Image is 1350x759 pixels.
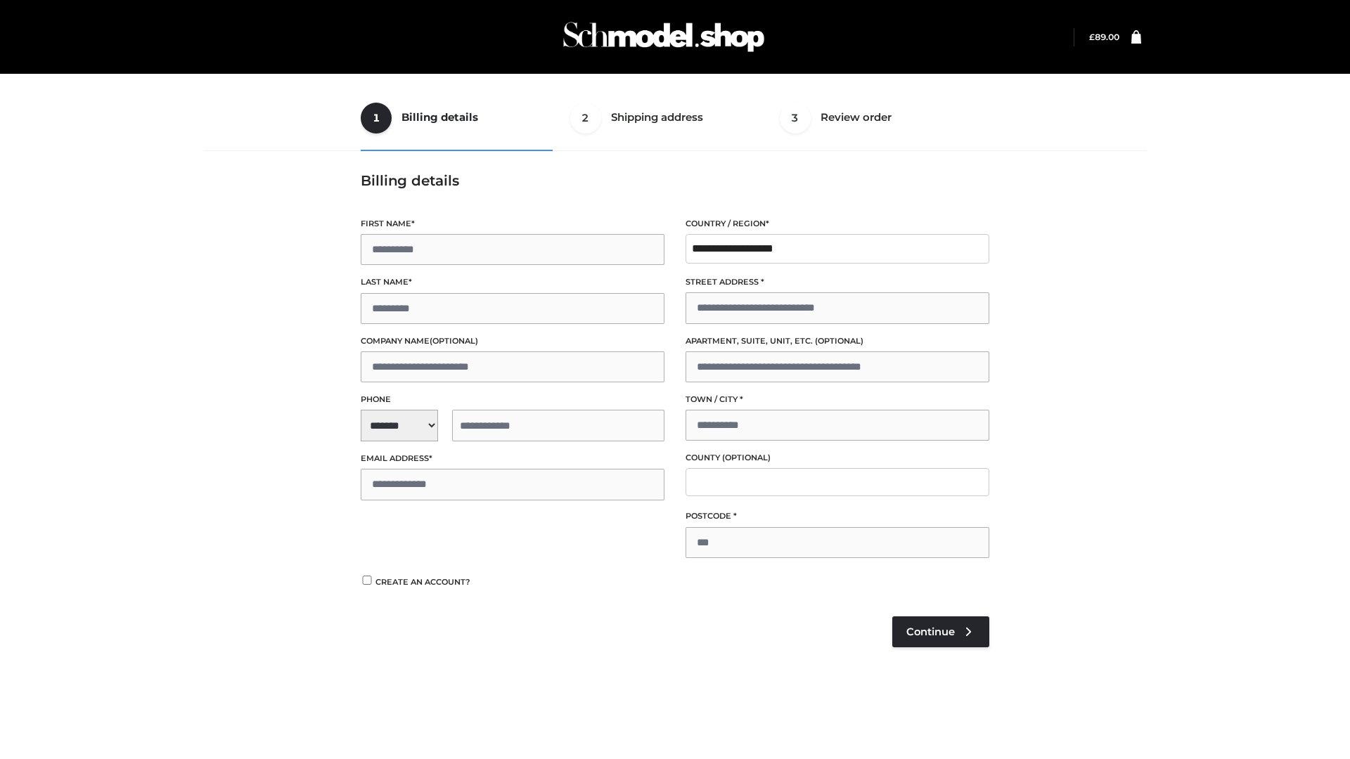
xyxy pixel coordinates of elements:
[1089,32,1119,42] a: £89.00
[361,172,989,189] h3: Billing details
[1089,32,1095,42] span: £
[722,453,771,462] span: (optional)
[361,275,664,289] label: Last name
[686,275,989,289] label: Street address
[686,510,989,523] label: Postcode
[686,451,989,465] label: County
[361,393,664,406] label: Phone
[892,616,989,647] a: Continue
[361,335,664,348] label: Company name
[686,393,989,406] label: Town / City
[361,576,373,585] input: Create an account?
[361,452,664,465] label: Email address
[558,9,769,65] img: Schmodel Admin 964
[430,336,478,346] span: (optional)
[361,217,664,231] label: First name
[375,577,470,587] span: Create an account?
[815,336,863,346] span: (optional)
[686,335,989,348] label: Apartment, suite, unit, etc.
[906,625,955,638] span: Continue
[1089,32,1119,42] bdi: 89.00
[686,217,989,231] label: Country / Region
